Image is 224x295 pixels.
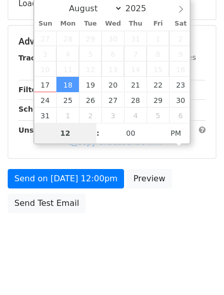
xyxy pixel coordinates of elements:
[79,46,101,61] span: August 5, 2025
[8,194,86,213] a: Send Test Email
[169,31,192,46] span: August 2, 2025
[101,92,124,108] span: August 27, 2025
[96,123,99,143] span: :
[147,77,169,92] span: August 22, 2025
[101,108,124,123] span: September 3, 2025
[124,20,147,27] span: Thu
[101,20,124,27] span: Wed
[18,86,45,94] strong: Filters
[69,138,161,147] a: Copy unsubscribe link
[124,92,147,108] span: August 28, 2025
[56,77,79,92] span: August 18, 2025
[99,123,162,143] input: Minute
[101,46,124,61] span: August 6, 2025
[34,31,57,46] span: July 27, 2025
[34,92,57,108] span: August 24, 2025
[173,246,224,295] iframe: Chat Widget
[18,36,206,47] h5: Advanced
[56,20,79,27] span: Mon
[123,4,159,13] input: Year
[147,20,169,27] span: Fri
[169,46,192,61] span: August 9, 2025
[79,92,101,108] span: August 26, 2025
[79,61,101,77] span: August 12, 2025
[56,92,79,108] span: August 25, 2025
[34,108,57,123] span: August 31, 2025
[124,77,147,92] span: August 21, 2025
[56,31,79,46] span: July 28, 2025
[169,92,192,108] span: August 30, 2025
[147,92,169,108] span: August 29, 2025
[147,31,169,46] span: August 1, 2025
[79,31,101,46] span: July 29, 2025
[18,105,55,113] strong: Schedule
[147,61,169,77] span: August 15, 2025
[101,31,124,46] span: July 30, 2025
[18,54,53,62] strong: Tracking
[147,46,169,61] span: August 8, 2025
[127,169,172,188] a: Preview
[79,77,101,92] span: August 19, 2025
[147,108,169,123] span: September 5, 2025
[56,108,79,123] span: September 1, 2025
[169,61,192,77] span: August 16, 2025
[124,46,147,61] span: August 7, 2025
[56,61,79,77] span: August 11, 2025
[162,123,190,143] span: Click to toggle
[34,77,57,92] span: August 17, 2025
[124,108,147,123] span: September 4, 2025
[34,123,97,143] input: Hour
[169,20,192,27] span: Sat
[79,20,101,27] span: Tue
[34,20,57,27] span: Sun
[18,126,69,134] strong: Unsubscribe
[79,108,101,123] span: September 2, 2025
[169,108,192,123] span: September 6, 2025
[124,61,147,77] span: August 14, 2025
[34,61,57,77] span: August 10, 2025
[169,77,192,92] span: August 23, 2025
[34,46,57,61] span: August 3, 2025
[101,61,124,77] span: August 13, 2025
[101,77,124,92] span: August 20, 2025
[56,46,79,61] span: August 4, 2025
[8,169,124,188] a: Send on [DATE] 12:00pm
[124,31,147,46] span: July 31, 2025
